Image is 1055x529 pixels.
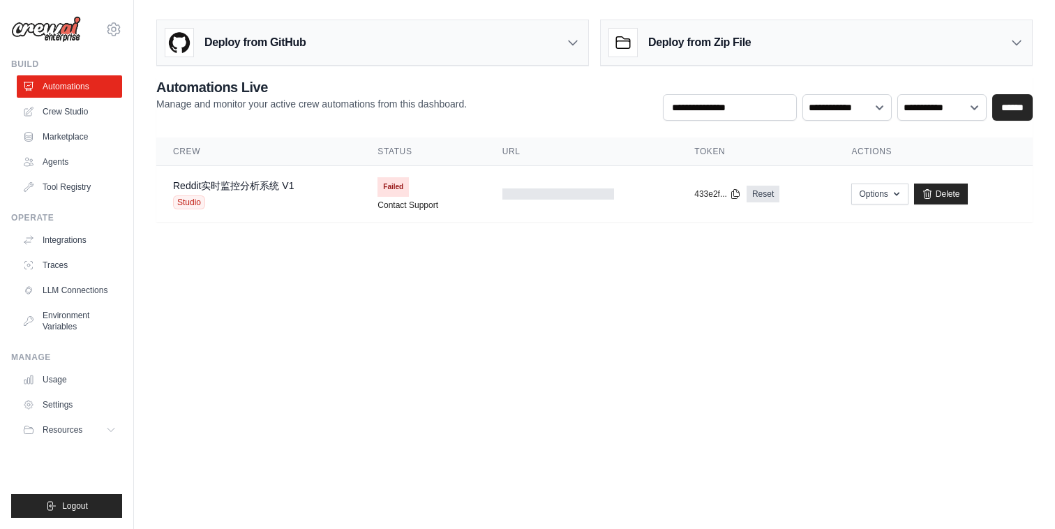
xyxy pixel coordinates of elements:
[173,180,294,191] a: Reddit实时监控分析系统 V1
[377,200,438,211] a: Contact Support
[17,151,122,173] a: Agents
[17,304,122,338] a: Environment Variables
[62,500,88,512] span: Logout
[694,188,741,200] button: 433e2f...
[17,368,122,391] a: Usage
[11,59,122,70] div: Build
[156,137,361,166] th: Crew
[17,100,122,123] a: Crew Studio
[165,29,193,57] img: GitHub Logo
[835,137,1033,166] th: Actions
[17,419,122,441] button: Resources
[914,184,968,204] a: Delete
[17,176,122,198] a: Tool Registry
[11,352,122,363] div: Manage
[747,186,779,202] a: Reset
[377,177,409,197] span: Failed
[17,394,122,416] a: Settings
[156,97,467,111] p: Manage and monitor your active crew automations from this dashboard.
[851,184,908,204] button: Options
[43,424,82,435] span: Resources
[204,34,306,51] h3: Deploy from GitHub
[173,195,205,209] span: Studio
[156,77,467,97] h2: Automations Live
[486,137,678,166] th: URL
[678,137,835,166] th: Token
[648,34,751,51] h3: Deploy from Zip File
[17,254,122,276] a: Traces
[11,212,122,223] div: Operate
[985,462,1055,529] iframe: Chat Widget
[11,16,81,43] img: Logo
[17,126,122,148] a: Marketplace
[17,279,122,301] a: LLM Connections
[361,137,485,166] th: Status
[17,75,122,98] a: Automations
[17,229,122,251] a: Integrations
[11,494,122,518] button: Logout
